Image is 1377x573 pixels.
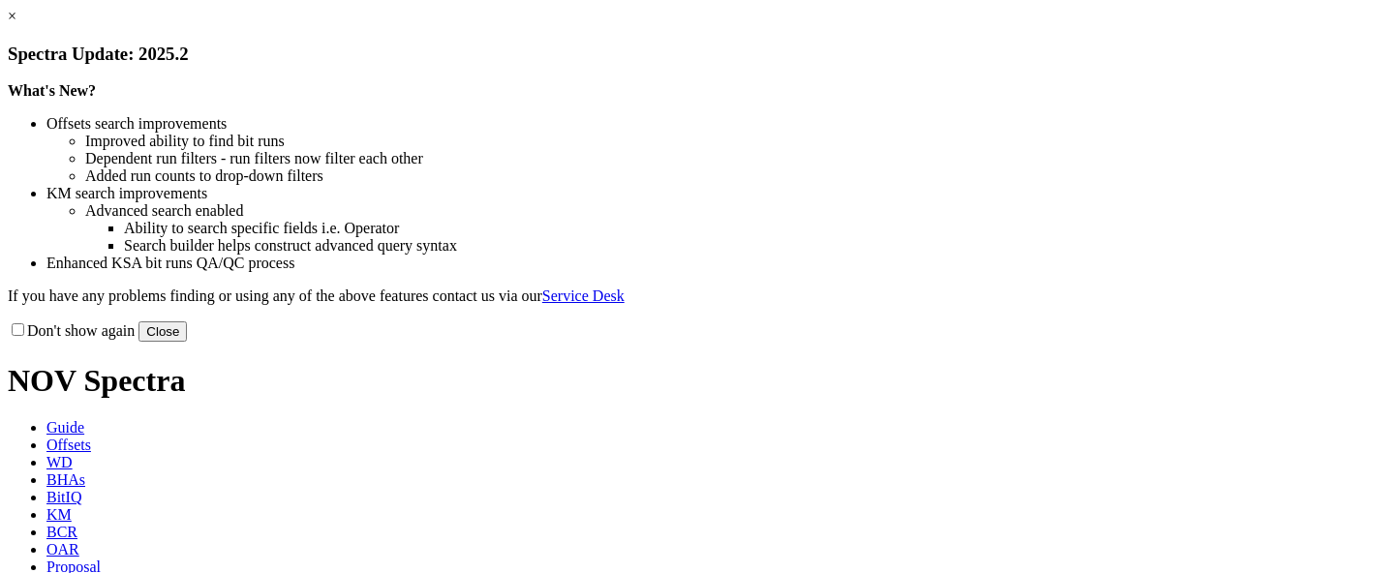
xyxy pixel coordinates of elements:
[85,133,1369,150] li: Improved ability to find bit runs
[46,524,77,540] span: BCR
[46,255,1369,272] li: Enhanced KSA bit runs QA/QC process
[85,167,1369,185] li: Added run counts to drop-down filters
[46,506,72,523] span: KM
[46,115,1369,133] li: Offsets search improvements
[46,437,91,453] span: Offsets
[46,471,85,488] span: BHAs
[124,237,1369,255] li: Search builder helps construct advanced query syntax
[542,287,625,304] a: Service Desk
[8,363,1369,399] h1: NOV Spectra
[8,82,96,99] strong: What's New?
[46,419,84,436] span: Guide
[12,323,24,336] input: Don't show again
[8,322,135,339] label: Don't show again
[85,150,1369,167] li: Dependent run filters - run filters now filter each other
[46,454,73,470] span: WD
[8,287,1369,305] p: If you have any problems finding or using any of the above features contact us via our
[46,541,79,558] span: OAR
[8,8,16,24] a: ×
[8,44,1369,65] h3: Spectra Update: 2025.2
[46,185,1369,202] li: KM search improvements
[124,220,1369,237] li: Ability to search specific fields i.e. Operator
[85,202,1369,220] li: Advanced search enabled
[46,489,81,505] span: BitIQ
[138,321,187,342] button: Close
